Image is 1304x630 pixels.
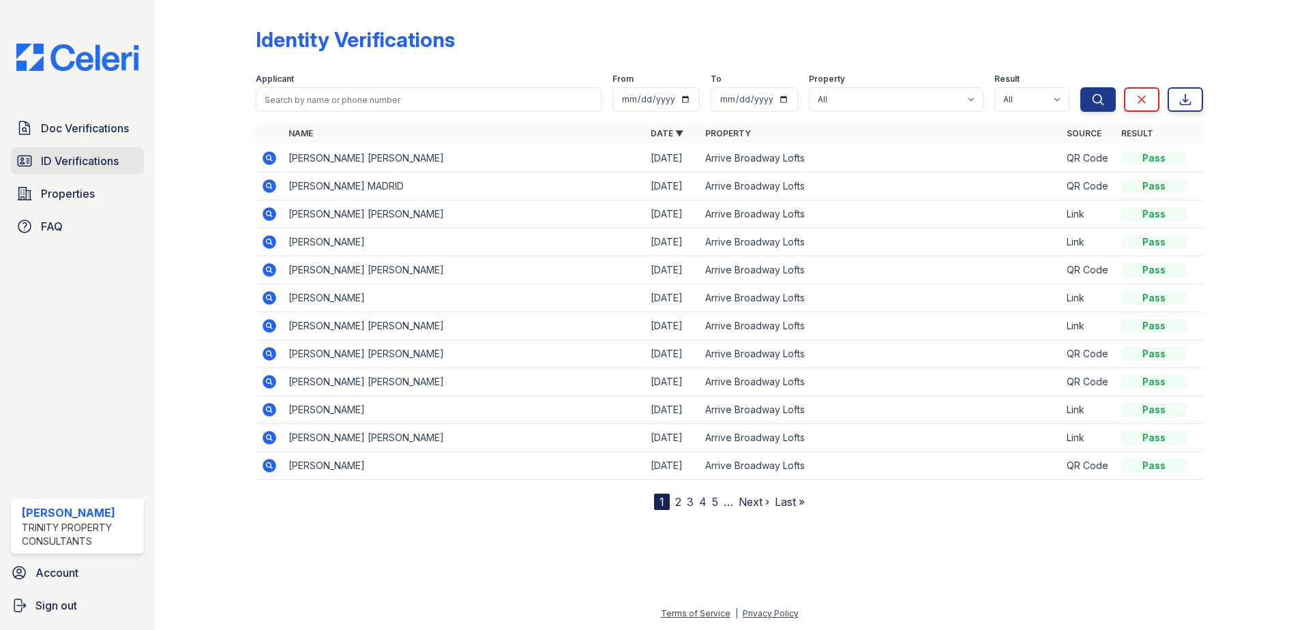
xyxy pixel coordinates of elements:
td: Arrive Broadway Lofts [700,228,1062,256]
td: QR Code [1061,368,1116,396]
td: [PERSON_NAME] [PERSON_NAME] [283,200,645,228]
a: Sign out [5,592,149,619]
label: Applicant [256,74,294,85]
img: CE_Logo_Blue-a8612792a0a2168367f1c8372b55b34899dd931a85d93a1a3d3e32e68fde9ad4.png [5,44,149,71]
td: QR Code [1061,340,1116,368]
a: 5 [712,495,718,509]
div: Identity Verifications [256,27,455,52]
a: ID Verifications [11,147,144,175]
td: Link [1061,228,1116,256]
span: … [724,494,733,510]
td: [DATE] [645,368,700,396]
td: Link [1061,284,1116,312]
a: Account [5,559,149,586]
td: Link [1061,200,1116,228]
div: Pass [1121,459,1187,472]
input: Search by name or phone number [256,87,602,112]
td: [PERSON_NAME] [PERSON_NAME] [283,312,645,340]
span: Account [35,565,78,581]
a: Terms of Service [661,608,730,618]
td: [PERSON_NAME] [283,228,645,256]
a: Name [288,128,313,138]
div: Pass [1121,375,1187,389]
span: Doc Verifications [41,120,129,136]
a: 4 [699,495,707,509]
td: [PERSON_NAME] [PERSON_NAME] [283,424,645,452]
td: Arrive Broadway Lofts [700,312,1062,340]
td: [PERSON_NAME] [PERSON_NAME] [283,145,645,172]
label: Result [994,74,1020,85]
td: Arrive Broadway Lofts [700,396,1062,424]
td: QR Code [1061,145,1116,172]
td: [PERSON_NAME] [PERSON_NAME] [283,256,645,284]
a: Next › [739,495,769,509]
td: [DATE] [645,340,700,368]
div: 1 [654,494,670,510]
div: Pass [1121,151,1187,165]
label: To [711,74,722,85]
a: FAQ [11,213,144,240]
div: | [735,608,738,618]
td: Arrive Broadway Lofts [700,284,1062,312]
td: Arrive Broadway Lofts [700,340,1062,368]
td: [DATE] [645,284,700,312]
label: From [612,74,634,85]
td: Arrive Broadway Lofts [700,452,1062,480]
div: Pass [1121,263,1187,277]
label: Property [809,74,845,85]
td: Arrive Broadway Lofts [700,256,1062,284]
td: [DATE] [645,312,700,340]
td: Arrive Broadway Lofts [700,368,1062,396]
td: [PERSON_NAME] [283,452,645,480]
a: 3 [687,495,694,509]
span: ID Verifications [41,153,119,169]
span: FAQ [41,218,63,235]
td: [DATE] [645,452,700,480]
div: Pass [1121,347,1187,361]
td: Arrive Broadway Lofts [700,200,1062,228]
span: Properties [41,185,95,202]
a: Property [705,128,751,138]
div: Pass [1121,319,1187,333]
td: [DATE] [645,172,700,200]
div: Pass [1121,207,1187,221]
td: QR Code [1061,172,1116,200]
a: 2 [675,495,681,509]
a: Last » [775,495,805,509]
td: [PERSON_NAME] [283,396,645,424]
span: Sign out [35,597,77,614]
div: Pass [1121,403,1187,417]
td: QR Code [1061,256,1116,284]
td: [PERSON_NAME] [PERSON_NAME] [283,340,645,368]
a: Date ▼ [651,128,683,138]
a: Result [1121,128,1153,138]
td: [PERSON_NAME] [PERSON_NAME] [283,368,645,396]
td: Arrive Broadway Lofts [700,172,1062,200]
td: [DATE] [645,200,700,228]
a: Doc Verifications [11,115,144,142]
td: Arrive Broadway Lofts [700,145,1062,172]
td: [DATE] [645,256,700,284]
div: Pass [1121,431,1187,445]
div: Trinity Property Consultants [22,521,138,548]
div: Pass [1121,179,1187,193]
td: [PERSON_NAME] [283,284,645,312]
div: [PERSON_NAME] [22,505,138,521]
td: [DATE] [645,228,700,256]
a: Properties [11,180,144,207]
td: Link [1061,396,1116,424]
a: Source [1067,128,1101,138]
td: [DATE] [645,396,700,424]
td: Arrive Broadway Lofts [700,424,1062,452]
div: Pass [1121,235,1187,249]
td: Link [1061,312,1116,340]
a: Privacy Policy [743,608,799,618]
td: [DATE] [645,145,700,172]
td: [DATE] [645,424,700,452]
td: QR Code [1061,452,1116,480]
div: Pass [1121,291,1187,305]
td: [PERSON_NAME] MADRID [283,172,645,200]
td: Link [1061,424,1116,452]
